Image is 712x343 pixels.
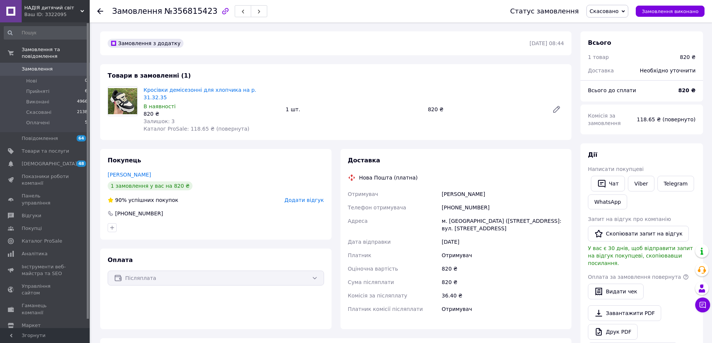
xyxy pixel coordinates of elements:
[636,6,705,17] button: Замовлення виконано
[588,274,681,280] span: Оплата за замовлення повернута
[588,39,611,46] span: Всього
[24,11,90,18] div: Ваш ID: 3322095
[637,116,696,122] span: 118.65 ₴ (повернуто)
[22,302,69,316] span: Гаманець компанії
[510,7,579,15] div: Статус замовлення
[22,135,58,142] span: Повідомлення
[588,113,621,126] span: Комісія за замовлення
[642,9,699,14] span: Замовлення виконано
[22,160,77,167] span: [DEMOGRAPHIC_DATA]
[348,266,398,272] span: Оціночна вартість
[440,302,565,316] div: Отримувач
[108,196,178,204] div: успішних покупок
[440,262,565,275] div: 820 ₴
[357,174,420,181] div: Нова Пошта (платна)
[348,306,423,312] span: Платник комісії післяплати
[657,176,694,191] a: Telegram
[77,109,87,116] span: 2138
[108,172,151,178] a: [PERSON_NAME]
[22,212,41,219] span: Відгуки
[77,135,86,141] span: 64
[77,160,86,167] span: 48
[588,324,638,340] a: Друк PDF
[635,62,700,79] div: Необхідно уточнити
[588,216,671,222] span: Запит на відгук про компанію
[680,53,696,61] div: 820 ₴
[22,46,90,60] span: Замовлення та повідомлення
[348,218,368,224] span: Адреса
[114,210,164,217] div: [PHONE_NUMBER]
[26,88,49,95] span: Прийняті
[549,102,564,117] a: Редагувати
[85,88,87,95] span: 6
[22,148,69,155] span: Товари та послуги
[348,205,406,211] span: Телефон отримувача
[588,166,644,172] span: Написати покупцеві
[22,173,69,187] span: Показники роботи компанії
[97,7,103,15] div: Повернутися назад
[588,226,689,241] button: Скопіювати запит на відгук
[348,279,394,285] span: Сума післяплати
[108,39,184,48] div: Замовлення з додатку
[590,8,619,14] span: Скасовано
[144,126,249,132] span: Каталог ProSale: 118.65 ₴ (повернута)
[24,4,80,11] span: НАДІЯ дитячий світ
[425,104,546,115] div: 820 ₴
[440,275,565,289] div: 820 ₴
[22,250,47,257] span: Аналітика
[112,7,162,16] span: Замовлення
[348,293,407,299] span: Комісія за післяплату
[108,181,192,190] div: 1 замовлення у вас на 820 ₴
[588,194,627,209] a: WhatsApp
[588,245,693,266] span: У вас є 30 днів, щоб відправити запит на відгук покупцеві, скопіювавши посилання.
[678,87,696,93] b: 820 ₴
[108,72,191,79] span: Товари в замовленні (1)
[440,235,565,249] div: [DATE]
[588,68,614,74] span: Доставка
[588,87,636,93] span: Всього до сплати
[26,78,37,84] span: Нові
[695,297,710,312] button: Чат з покупцем
[144,87,256,100] a: Кросівки демісезонні для хлопчика на р. 31.32.35
[440,201,565,214] div: [PHONE_NUMBER]
[588,305,661,321] a: Завантажити PDF
[26,119,50,126] span: Оплачені
[348,239,391,245] span: Дата відправки
[77,99,87,105] span: 4966
[283,104,425,115] div: 1 шт.
[4,26,88,40] input: Пошук
[164,7,218,16] span: №356815423
[144,103,176,109] span: В наявності
[440,289,565,302] div: 36.40 ₴
[26,99,49,105] span: Виконані
[85,78,87,84] span: 0
[588,284,644,299] button: Видати чек
[440,187,565,201] div: [PERSON_NAME]
[144,110,280,118] div: 820 ₴
[22,238,62,244] span: Каталог ProSale
[144,118,175,124] span: Залишок: 3
[22,283,69,296] span: Управління сайтом
[22,322,41,329] span: Маркет
[348,191,378,197] span: Отримувач
[26,109,52,116] span: Скасовані
[348,252,372,258] span: Платник
[440,249,565,262] div: Отримувач
[440,214,565,235] div: м. [GEOGRAPHIC_DATA] ([STREET_ADDRESS]: вул. [STREET_ADDRESS]
[628,176,654,191] a: Viber
[108,157,141,164] span: Покупець
[588,54,609,60] span: 1 товар
[22,264,69,277] span: Інструменти веб-майстра та SEO
[85,119,87,126] span: 5
[588,151,597,158] span: Дії
[530,40,564,46] time: [DATE] 08:44
[108,256,133,264] span: Оплата
[22,66,53,72] span: Замовлення
[22,225,42,232] span: Покупці
[22,193,69,206] span: Панель управління
[108,88,137,114] img: Кросівки демісезонні для хлопчика на р. 31.32.35
[115,197,127,203] span: 90%
[348,157,380,164] span: Доставка
[591,176,625,191] button: Чат
[284,197,324,203] span: Додати відгук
